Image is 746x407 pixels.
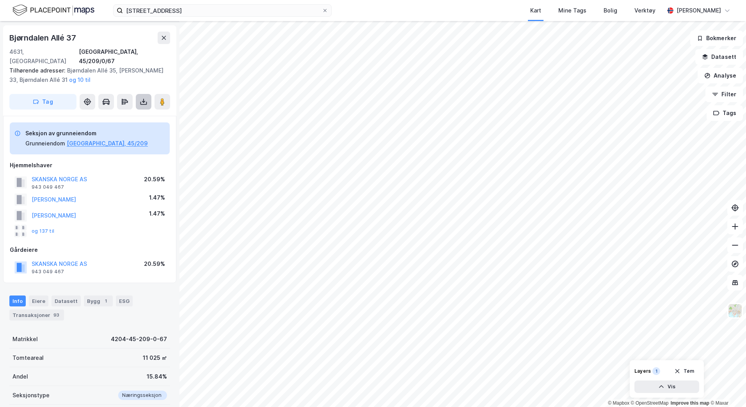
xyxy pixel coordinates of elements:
button: Datasett [695,49,743,65]
div: Mine Tags [558,6,586,15]
div: 943 049 467 [32,269,64,275]
div: Datasett [52,296,81,306]
div: 1 [652,367,660,375]
div: Andel [12,372,28,381]
div: 1.47% [149,193,165,202]
div: 20.59% [144,175,165,184]
div: 11 025 ㎡ [143,353,167,363]
div: Matrikkel [12,334,38,344]
div: Bygg [84,296,113,306]
a: OpenStreetMap [631,400,669,406]
div: 4204-45-209-0-67 [111,334,167,344]
div: 15.84% [147,372,167,381]
div: Seksjonstype [12,391,50,400]
button: Bokmerker [690,30,743,46]
div: Kontrollprogram for chat [707,370,746,407]
div: [PERSON_NAME] [677,6,721,15]
div: Bjørndalen Allé 37 [9,32,77,44]
button: Tags [707,105,743,121]
iframe: Chat Widget [707,370,746,407]
button: Filter [705,87,743,102]
div: Verktøy [634,6,655,15]
div: Seksjon av grunneiendom [25,129,148,138]
div: 4631, [GEOGRAPHIC_DATA] [9,47,79,66]
div: Eiere [29,296,48,306]
div: Transaksjoner [9,310,64,320]
div: Tomteareal [12,353,44,363]
img: Z [728,303,742,318]
div: 93 [52,311,61,319]
div: Gårdeiere [10,245,170,255]
button: Vis [634,380,699,393]
button: [GEOGRAPHIC_DATA], 45/209 [67,139,148,148]
div: Grunneiendom [25,139,65,148]
button: Tøm [669,365,699,377]
div: Hjemmelshaver [10,161,170,170]
input: Søk på adresse, matrikkel, gårdeiere, leietakere eller personer [123,5,322,16]
a: Mapbox [608,400,629,406]
div: Info [9,296,26,306]
button: Tag [9,94,76,110]
div: Kart [530,6,541,15]
div: 20.59% [144,259,165,269]
span: Tilhørende adresser: [9,67,67,74]
div: Layers [634,368,651,374]
div: Bolig [604,6,617,15]
div: ESG [116,296,133,306]
button: Analyse [698,68,743,83]
div: 1 [102,297,110,305]
div: [GEOGRAPHIC_DATA], 45/209/0/67 [79,47,170,66]
div: 943 049 467 [32,184,64,190]
div: Bjørndalen Allé 35, [PERSON_NAME] 33, Bjørndalen Allé 31 [9,66,164,85]
div: 1.47% [149,209,165,218]
img: logo.f888ab2527a4732fd821a326f86c7f29.svg [12,4,94,17]
a: Improve this map [671,400,709,406]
